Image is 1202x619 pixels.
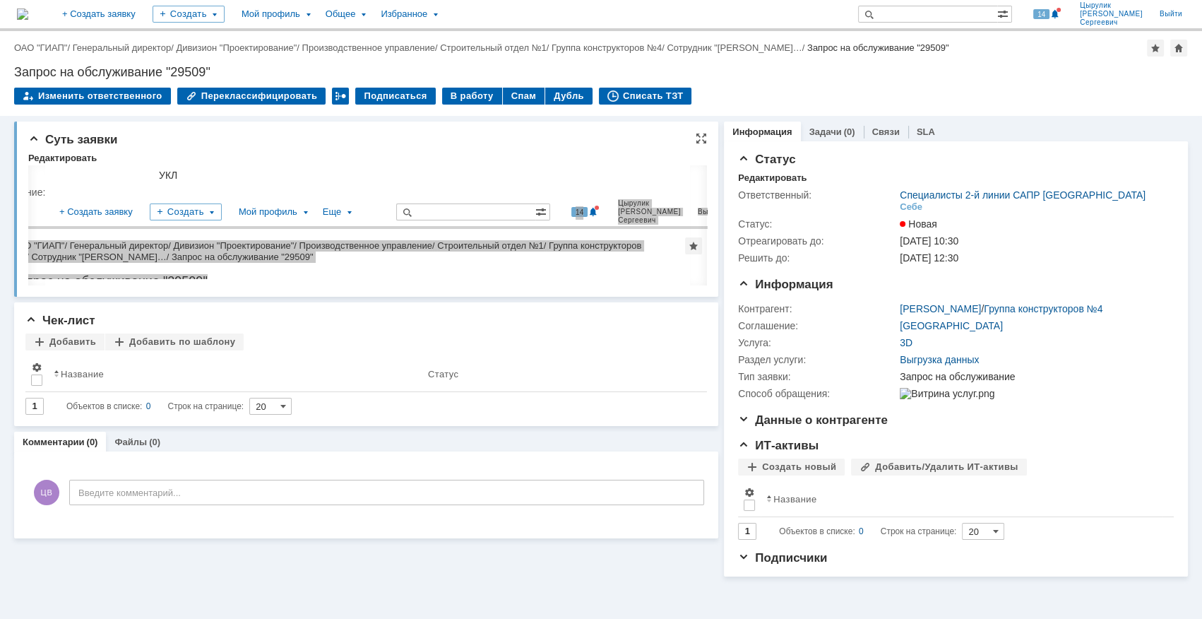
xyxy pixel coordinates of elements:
div: Решить до: [738,252,897,264]
div: У Вас нет прав на выполнение этой операции [6,6,737,18]
span: Объектов в списке: [66,401,142,411]
span: Сергеевич [621,18,684,27]
a: Перейти на домашнюю страницу [17,8,28,20]
div: Сделать домашней страницей [1170,40,1187,57]
span: Данные о контрагенте [738,413,888,427]
div: Запрос на обслуживание "29509" [807,42,949,53]
th: Статус [422,356,696,392]
span: Объектов в списке: [779,526,855,536]
a: Производственное управление [302,42,435,53]
div: / [176,42,302,53]
a: Комментарии [23,437,85,447]
a: Связи [872,126,900,137]
a: ОАО "ГИАП" [14,42,67,53]
div: Способ обращения: [738,388,897,399]
a: Перейти к работе в системе/> [6,31,148,43]
span: [DATE] 12:30 [900,252,958,264]
div: На всю страницу [696,133,707,144]
span: Цырулик [1080,1,1143,10]
div: Отреагировать до: [738,235,897,247]
a: Задачи [809,126,842,137]
div: Запрос на обслуживание "29509" [14,65,1188,79]
a: Дивизион "Проектирование" [176,42,297,53]
a: Группа конструкторов №4 [984,303,1102,314]
a: Строительный отдел №1 [440,42,547,53]
div: / [302,42,441,53]
span: Цырулик [621,1,684,10]
span: Новая [900,218,937,230]
span: Суть заявки [28,133,117,146]
div: / [73,42,177,53]
div: Соглашение: [738,320,897,331]
span: ЦВ [34,480,59,505]
span: [PERSON_NAME] [1080,10,1143,18]
a: Генеральный директор [73,42,171,53]
a: Сотрудник "[PERSON_NAME]… [667,42,802,53]
a: 3D [900,337,912,348]
a: Специалисты 2-й линии САПР [GEOGRAPHIC_DATA] [900,189,1146,201]
a: Информация [732,126,792,137]
a: SLA [917,126,935,137]
div: Создать [153,6,225,23]
div: / [440,42,552,53]
div: (0) [844,126,855,137]
span: Подписчики [738,551,827,565]
div: 0 [146,398,151,415]
div: Себе [900,201,922,213]
a: Выгрузка данных [900,354,979,365]
img: Витрина услуг.png [900,388,994,399]
div: / [14,42,644,64]
div: Раздел услуги: [738,354,897,365]
div: Тип заявки: [738,371,897,382]
div: Запрос на обслуживание "29509" [14,76,729,90]
span: Настройки [744,487,755,498]
div: Добавить в избранное [688,40,705,57]
div: / [14,42,73,53]
div: Запрос на обслуживание [900,371,1167,382]
div: Название [61,369,104,379]
div: / [34,54,174,64]
div: / [552,42,667,53]
div: Ответственный: [738,189,897,201]
span: Настройки [31,362,42,373]
a: Файлы [114,437,147,447]
div: / [667,42,807,53]
span: Сергеевич [1080,18,1143,27]
div: Работа с массовостью [332,88,349,105]
span: ИТ-активы [738,439,819,452]
a: [PERSON_NAME] [900,303,981,314]
span: [PERSON_NAME] [621,10,684,18]
a: Группа конструкторов №4 [552,42,662,53]
div: Запрос на обслуживание "29509" [174,54,316,64]
a: [GEOGRAPHIC_DATA] [900,320,1003,331]
div: Услуга: [738,337,897,348]
th: Название [48,356,422,392]
div: Редактировать [738,172,807,184]
div: 0 [859,523,864,540]
img: logo [17,8,28,20]
span: Расширенный поиск [538,6,552,20]
span: Расширенный поиск [997,6,1011,20]
a: Сотрудник "[PERSON_NAME]… [34,54,169,64]
div: УКЛ [159,170,737,181]
i: Строк на странице: [779,523,956,540]
div: Статус [428,369,458,379]
span: 14 [1033,9,1049,19]
div: Редактировать [28,153,97,164]
div: (0) [87,437,98,447]
span: 14 [574,9,590,19]
a: Группа конструкторов №4 [14,42,644,64]
div: Контрагент: [738,303,897,314]
th: Название [761,481,1162,517]
div: (0) [149,437,160,447]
